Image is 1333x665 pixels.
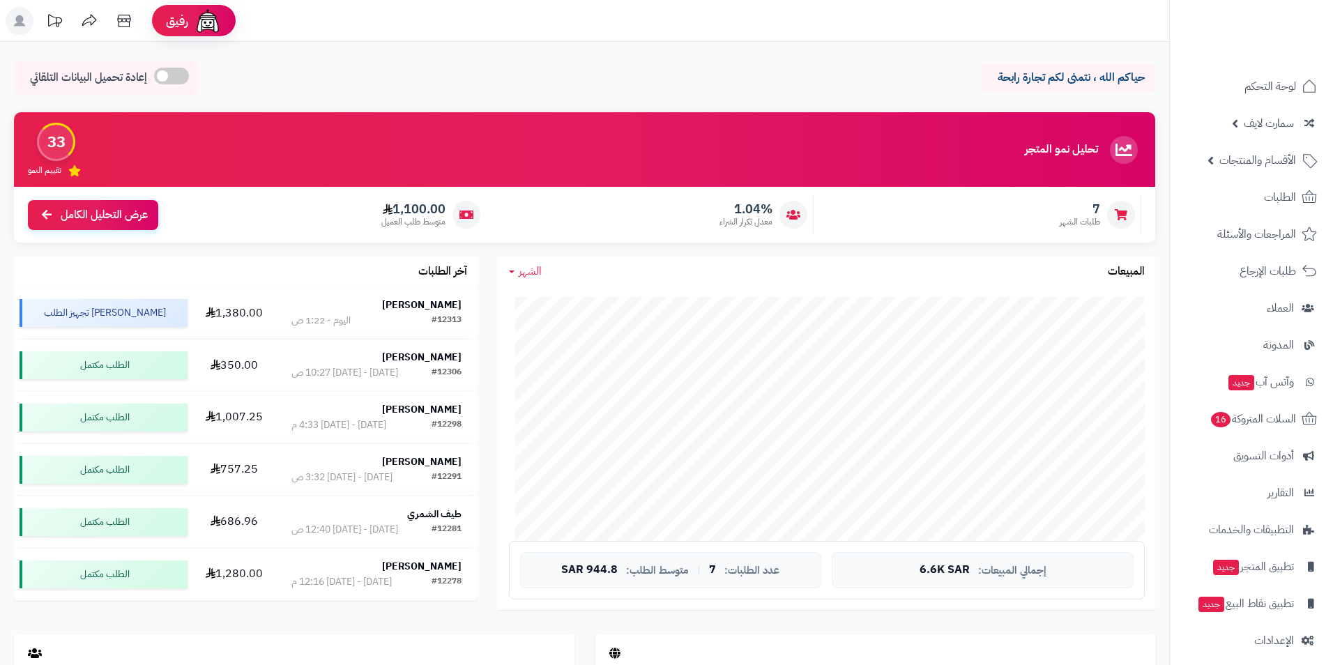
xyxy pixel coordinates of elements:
span: 1,100.00 [381,201,445,217]
td: 757.25 [193,444,275,496]
img: ai-face.png [194,7,222,35]
span: وآتس آب [1227,372,1294,392]
span: عرض التحليل الكامل [61,207,148,223]
span: المراجعات والأسئلة [1217,224,1296,244]
span: | [697,565,701,575]
span: 1.04% [719,201,772,217]
a: المراجعات والأسئلة [1178,217,1325,251]
div: [DATE] - [DATE] 12:40 ص [291,523,398,537]
span: العملاء [1267,298,1294,318]
div: #12291 [432,471,462,484]
div: [PERSON_NAME] تجهيز الطلب [20,299,188,327]
strong: [PERSON_NAME] [382,350,462,365]
td: 350.00 [193,339,275,391]
div: [DATE] - [DATE] 3:32 ص [291,471,393,484]
a: تحديثات المنصة [37,7,72,38]
div: الطلب مكتمل [20,508,188,536]
strong: [PERSON_NAME] [382,298,462,312]
a: الإعدادات [1178,624,1325,657]
span: 16 [1211,412,1231,427]
span: جديد [1213,560,1239,575]
h3: تحليل نمو المتجر [1025,144,1098,156]
span: أدوات التسويق [1233,446,1294,466]
a: وآتس آبجديد [1178,365,1325,399]
a: العملاء [1178,291,1325,325]
strong: [PERSON_NAME] [382,402,462,417]
span: معدل تكرار الشراء [719,216,772,228]
div: #12298 [432,418,462,432]
td: 1,380.00 [193,287,275,339]
span: التطبيقات والخدمات [1209,520,1294,540]
div: #12281 [432,523,462,537]
span: إعادة تحميل البيانات التلقائي [30,70,147,86]
span: التقارير [1267,483,1294,503]
a: عرض التحليل الكامل [28,200,158,230]
span: تقييم النمو [28,165,61,176]
span: السلات المتروكة [1210,409,1296,429]
a: التطبيقات والخدمات [1178,513,1325,546]
div: #12278 [432,575,462,589]
span: سمارت لايف [1244,114,1294,133]
div: [DATE] - [DATE] 10:27 ص [291,366,398,380]
a: الشهر [509,263,542,280]
span: الإعدادات [1254,631,1294,650]
span: رفيق [166,13,188,29]
a: تطبيق نقاط البيعجديد [1178,587,1325,620]
span: طلبات الإرجاع [1240,261,1296,281]
span: 7 [1060,201,1100,217]
a: تطبيق المتجرجديد [1178,550,1325,583]
span: إجمالي المبيعات: [978,565,1046,576]
img: logo-2.png [1238,35,1320,64]
a: أدوات التسويق [1178,439,1325,473]
span: الشهر [519,263,542,280]
span: متوسط الطلب: [626,565,689,576]
span: تطبيق المتجر [1212,557,1294,576]
span: تطبيق نقاط البيع [1197,594,1294,613]
td: 1,007.25 [193,392,275,443]
a: لوحة التحكم [1178,70,1325,103]
p: حياكم الله ، نتمنى لكم تجارة رابحة [991,70,1145,86]
div: الطلب مكتمل [20,456,188,484]
span: جديد [1198,597,1224,612]
span: متوسط طلب العميل [381,216,445,228]
div: اليوم - 1:22 ص [291,314,351,328]
div: [DATE] - [DATE] 12:16 م [291,575,392,589]
div: الطلب مكتمل [20,560,188,588]
div: #12306 [432,366,462,380]
span: 944.8 SAR [561,564,618,576]
a: طلبات الإرجاع [1178,254,1325,288]
span: الطلبات [1264,188,1296,207]
span: 7 [709,564,716,576]
div: الطلب مكتمل [20,404,188,431]
strong: طيف الشمري [407,507,462,521]
span: طلبات الشهر [1060,216,1100,228]
td: 1,280.00 [193,549,275,600]
strong: [PERSON_NAME] [382,559,462,574]
strong: [PERSON_NAME] [382,454,462,469]
a: التقارير [1178,476,1325,510]
a: المدونة [1178,328,1325,362]
h3: المبيعات [1108,266,1145,278]
div: [DATE] - [DATE] 4:33 م [291,418,386,432]
span: 6.6K SAR [920,564,970,576]
span: عدد الطلبات: [724,565,779,576]
span: جديد [1228,375,1254,390]
h3: آخر الطلبات [418,266,467,278]
div: الطلب مكتمل [20,351,188,379]
div: #12313 [432,314,462,328]
a: السلات المتروكة16 [1178,402,1325,436]
a: الطلبات [1178,181,1325,214]
span: المدونة [1263,335,1294,355]
td: 686.96 [193,496,275,548]
span: لوحة التحكم [1244,77,1296,96]
span: الأقسام والمنتجات [1219,151,1296,170]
